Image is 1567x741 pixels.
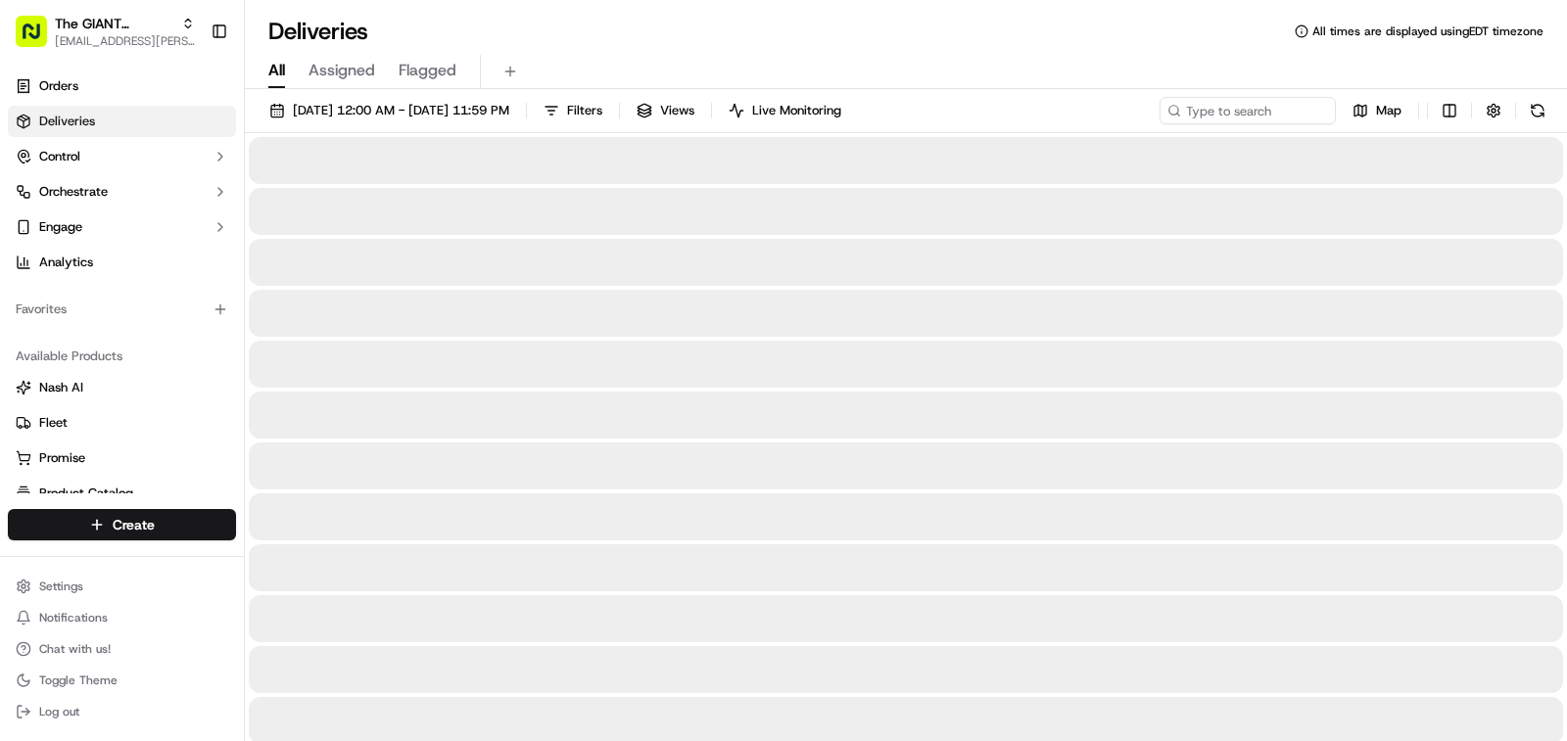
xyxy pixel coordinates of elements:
[8,407,236,439] button: Fleet
[16,414,228,432] a: Fleet
[39,704,79,719] span: Log out
[8,604,236,631] button: Notifications
[8,442,236,474] button: Promise
[8,509,236,540] button: Create
[8,341,236,372] div: Available Products
[8,247,236,278] a: Analytics
[39,77,78,95] span: Orders
[261,97,518,124] button: [DATE] 12:00 AM - [DATE] 11:59 PM
[720,97,850,124] button: Live Monitoring
[660,102,694,119] span: Views
[16,485,228,502] a: Product Catalog
[8,573,236,600] button: Settings
[39,579,83,594] span: Settings
[309,59,375,82] span: Assigned
[8,667,236,694] button: Toggle Theme
[8,635,236,663] button: Chat with us!
[39,641,111,657] span: Chat with us!
[16,379,228,396] a: Nash AI
[39,449,85,467] span: Promise
[8,8,203,55] button: The GIANT Company[EMAIL_ADDRESS][PERSON_NAME][DOMAIN_NAME]
[628,97,703,124] button: Views
[39,218,82,236] span: Engage
[268,59,285,82] span: All
[8,211,236,243] button: Engage
[16,449,228,467] a: Promise
[535,97,611,124] button: Filters
[39,414,68,432] span: Fleet
[39,379,83,396] span: Nash AI
[268,16,368,47] h1: Deliveries
[8,176,236,208] button: Orchestrate
[8,372,236,403] button: Nash AI
[8,698,236,725] button: Log out
[752,102,841,119] span: Live Monitoring
[293,102,509,119] span: [DATE] 12:00 AM - [DATE] 11:59 PM
[55,14,173,33] button: The GIANT Company
[1376,102,1401,119] span: Map
[39,148,80,165] span: Control
[39,672,118,688] span: Toggle Theme
[8,478,236,509] button: Product Catalog
[567,102,602,119] span: Filters
[39,254,93,271] span: Analytics
[39,610,108,625] span: Notifications
[8,70,236,102] a: Orders
[1160,97,1336,124] input: Type to search
[39,113,95,130] span: Deliveries
[1312,23,1543,39] span: All times are displayed using EDT timezone
[8,294,236,325] div: Favorites
[113,515,155,534] span: Create
[8,106,236,137] a: Deliveries
[55,33,195,49] button: [EMAIL_ADDRESS][PERSON_NAME][DOMAIN_NAME]
[8,141,236,172] button: Control
[399,59,456,82] span: Flagged
[1524,97,1551,124] button: Refresh
[1344,97,1410,124] button: Map
[39,183,108,201] span: Orchestrate
[39,485,133,502] span: Product Catalog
